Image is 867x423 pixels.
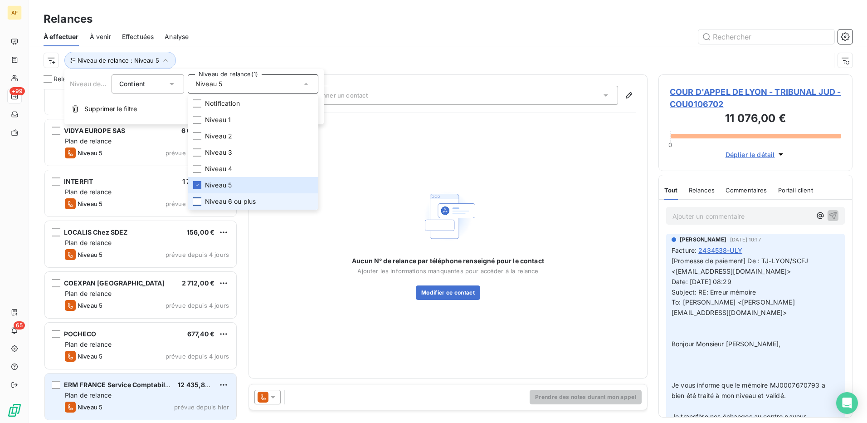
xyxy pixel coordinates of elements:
span: +99 [10,87,25,95]
span: Niveau 4 [205,164,232,173]
h3: 11 076,00 € [670,110,841,128]
span: 12 435,84 € [178,381,215,389]
div: AF [7,5,22,20]
span: LOCALIS Chez SDEZ [64,228,128,236]
span: 156,00 € [187,228,214,236]
span: prévue depuis 4 jours [166,302,229,309]
span: 1 773,60 € [182,177,215,185]
span: Niveau 5 [78,302,102,309]
button: Supprimer le filtre [64,99,324,119]
span: Plan de relance [65,137,112,145]
span: Sélectionner un contact [299,92,368,99]
span: [PERSON_NAME] [680,236,726,244]
span: Aucun N° de relance par téléphone renseigné pour le contact [352,256,544,266]
span: Notification [205,99,240,108]
button: Modifier ce contact [416,285,480,300]
span: Niveau 5 [78,149,102,157]
span: Supprimer le filtre [84,104,137,113]
span: Déplier le détail [726,150,775,159]
span: Plan de relance [65,290,112,297]
span: À venir [90,32,111,41]
span: Contient [119,80,145,88]
span: VIDYA EUROPE SAS [64,127,125,134]
span: Plan de relance [65,391,112,399]
span: Plan de relance [65,340,112,348]
span: Niveau de relance [70,80,125,88]
span: Niveau 5 [78,251,102,258]
span: Effectuées [122,32,154,41]
span: Tout [664,187,678,194]
span: Ajouter les informations manquantes pour accéder à la relance [357,267,538,275]
span: prévue depuis hier [174,403,229,411]
h3: Relances [44,11,93,27]
span: Niveau 6 ou plus [205,197,256,206]
span: 2 712,00 € [182,279,215,287]
button: Niveau de relance : Niveau 5 [64,52,176,69]
span: Commentaires [726,187,767,194]
span: COUR D'APPEL DE LYON - TRIBUNAL JUD - COU0106702 [670,86,841,110]
span: 65 [14,321,25,330]
img: Empty state [419,187,477,246]
span: [DATE] 10:17 [730,237,761,242]
span: Niveau 5 [195,79,222,89]
span: Niveau 2 [205,132,232,141]
span: COEXPAN [GEOGRAPHIC_DATA] [64,279,165,287]
span: Relances [689,187,715,194]
span: INTERFIT [64,177,93,185]
button: Prendre des notes durant mon appel [530,390,642,404]
span: Analyse [165,32,189,41]
span: Niveau de relance : Niveau 5 [78,57,159,64]
span: POCHECO [64,330,96,338]
span: À effectuer [44,32,79,41]
span: Niveau 1 [205,115,231,124]
span: Plan de relance [65,188,112,196]
span: Portail client [778,187,813,194]
span: [Promesse de paiement] De : TJ-LYON/SCFJ <[EMAIL_ADDRESS][DOMAIN_NAME]> Date: [DATE] 08:29 Subjec... [672,257,827,420]
span: 677,40 € [187,330,214,338]
button: Déplier le détail [723,149,789,160]
span: Niveau 5 [205,181,232,190]
span: prévue depuis 4 jours [166,200,229,207]
span: Niveau 5 [78,200,102,207]
span: prévue depuis 4 jours [166,149,229,157]
span: 6 018,00 € [181,127,215,134]
input: Rechercher [698,30,834,44]
div: Open Intercom Messenger [836,392,858,414]
span: Niveau 5 [78,403,102,411]
span: prévue depuis 4 jours [166,353,229,360]
span: 2434538-ULY [698,246,742,255]
span: prévue depuis 4 jours [166,251,229,258]
span: Facture : [672,246,697,255]
span: Relances [54,74,81,84]
span: ERM FRANCE Service Comptabilité [64,381,173,389]
span: 0 [668,141,672,148]
span: Niveau 5 [78,353,102,360]
span: Niveau 3 [205,148,232,157]
span: Plan de relance [65,239,112,246]
div: grid [44,89,238,423]
img: Logo LeanPay [7,403,22,418]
